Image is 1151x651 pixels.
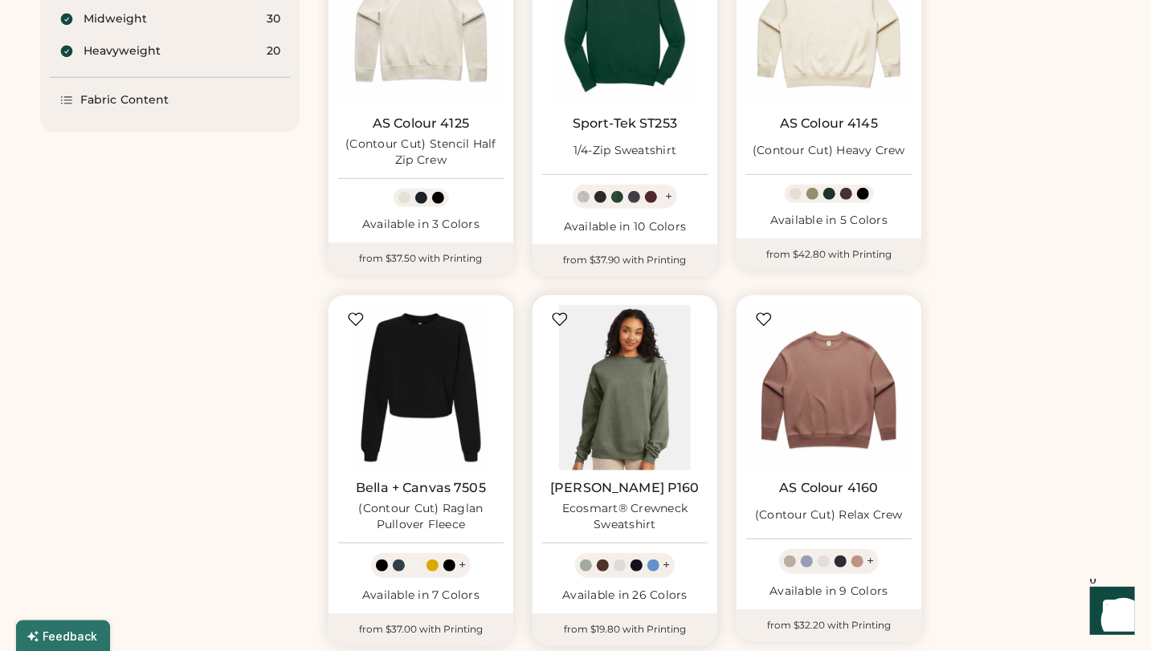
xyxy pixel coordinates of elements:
[780,116,878,132] a: AS Colour 4145
[80,92,169,108] div: Fabric Content
[573,116,677,132] a: Sport-Tek ST253
[338,305,504,470] img: BELLA + CANVAS 7505 (Contour Cut) Raglan Pullover Fleece
[746,584,912,600] div: Available in 9 Colors
[542,305,708,470] img: Hanes P160 Ecosmart® Crewneck Sweatshirt
[867,552,874,570] div: +
[663,556,670,574] div: +
[329,242,513,275] div: from $37.50 with Printing
[533,244,717,276] div: from $37.90 with Printing
[1075,579,1144,648] iframe: Front Chat
[373,116,469,132] a: AS Colour 4125
[755,507,903,523] div: (Contour Cut) Relax Crew
[329,613,513,645] div: from $37.00 with Printing
[737,609,921,641] div: from $32.20 with Printing
[550,480,700,496] a: [PERSON_NAME] P160
[542,219,708,235] div: Available in 10 Colors
[746,213,912,229] div: Available in 5 Colors
[573,143,677,159] div: 1/4-Zip Sweatshirt
[338,501,504,533] div: (Contour Cut) Raglan Pullover Fleece
[267,11,280,27] div: 30
[84,43,161,59] div: Heavyweight
[746,305,912,470] img: AS Colour 4160 (Contour Cut) Relax Crew
[459,556,466,574] div: +
[737,238,921,271] div: from $42.80 with Printing
[338,136,504,169] div: (Contour Cut) Stencil Half Zip Crew
[542,501,708,533] div: Ecosmart® Crewneck Sweatshirt
[779,480,878,496] a: AS Colour 4160
[542,588,708,604] div: Available in 26 Colors
[665,188,672,205] div: +
[338,217,504,233] div: Available in 3 Colors
[356,480,486,496] a: Bella + Canvas 7505
[533,613,717,645] div: from $19.80 with Printing
[338,588,504,604] div: Available in 7 Colors
[267,43,280,59] div: 20
[753,143,905,159] div: (Contour Cut) Heavy Crew
[84,11,147,27] div: Midweight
